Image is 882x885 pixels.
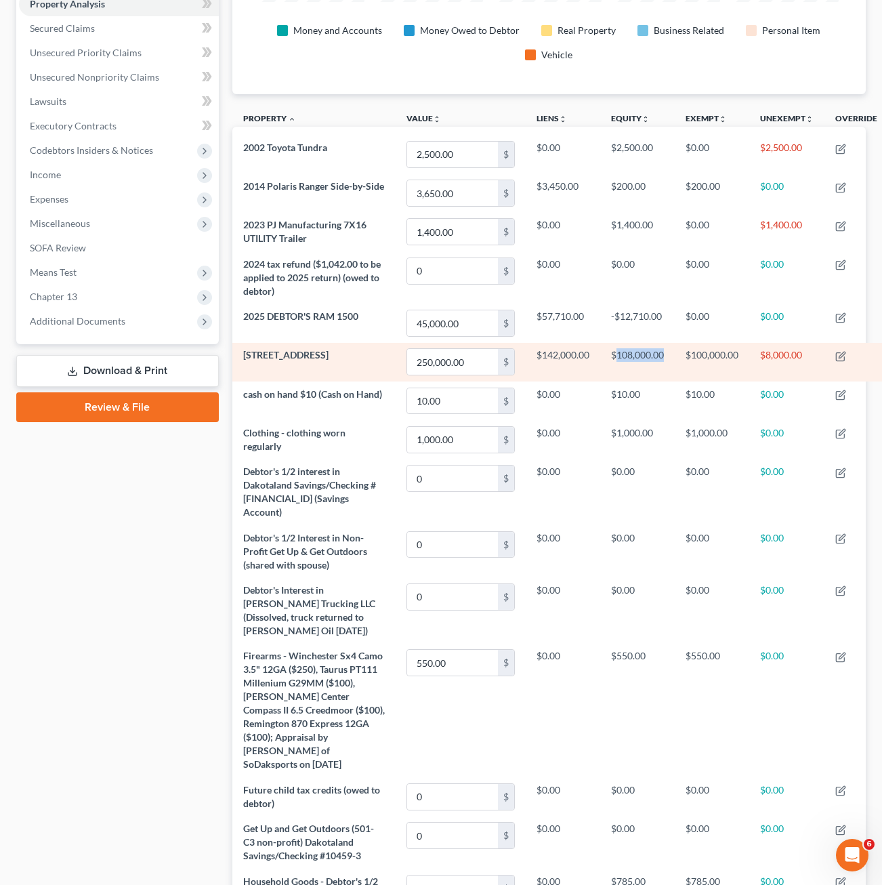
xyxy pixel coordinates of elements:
td: $10.00 [675,382,749,420]
input: 0.00 [407,532,498,558]
td: $0.00 [749,817,824,869]
a: Equityunfold_more [611,113,650,123]
span: 6 [864,839,875,850]
div: $ [498,310,514,336]
iframe: Intercom live chat [836,839,868,871]
i: expand_less [288,115,296,123]
td: $8,000.00 [749,343,824,382]
td: $0.00 [675,135,749,173]
i: unfold_more [559,115,567,123]
span: Secured Claims [30,22,95,34]
td: $0.00 [749,644,824,777]
td: -$12,710.00 [600,304,675,343]
td: $1,000.00 [675,420,749,459]
div: Business Related [654,24,724,37]
td: $0.00 [675,525,749,577]
td: $0.00 [675,777,749,816]
td: $200.00 [600,174,675,213]
td: $0.00 [749,304,824,343]
span: Lawsuits [30,96,66,107]
td: $0.00 [526,817,600,869]
span: Debtor's 1/2 interest in Dakotaland Savings/Checking #[FINANCIAL_ID] (Savings Account) [243,466,376,518]
div: Vehicle [541,48,572,62]
td: $0.00 [526,420,600,459]
input: 0.00 [407,650,498,676]
td: $0.00 [600,777,675,816]
td: $0.00 [526,382,600,420]
span: 2023 PJ Manufacturing 7X16 UTILITY Trailer [243,219,366,244]
td: $0.00 [526,525,600,577]
a: SOFA Review [19,236,219,260]
span: Debtor's Interest in [PERSON_NAME] Trucking LLC (Dissolved, truck returned to [PERSON_NAME] Oil [... [243,584,375,636]
input: 0.00 [407,388,498,414]
input: 0.00 [407,219,498,245]
a: Unsecured Nonpriority Claims [19,65,219,89]
td: $1,000.00 [600,420,675,459]
td: $2,500.00 [600,135,675,173]
div: $ [498,784,514,810]
span: Debtor's 1/2 Interest in Non-Profit Get Up & Get Outdoors (shared with spouse) [243,532,367,571]
i: unfold_more [642,115,650,123]
input: 0.00 [407,427,498,453]
td: $0.00 [526,777,600,816]
td: $0.00 [749,459,824,525]
div: $ [498,180,514,206]
a: Executory Contracts [19,114,219,138]
div: Real Property [558,24,616,37]
div: $ [498,823,514,848]
td: $1,400.00 [600,213,675,251]
td: $0.00 [600,817,675,869]
i: unfold_more [719,115,727,123]
td: $1,400.00 [749,213,824,251]
input: 0.00 [407,258,498,284]
span: 2014 Polaris Ranger Side-by-Side [243,180,384,192]
td: $0.00 [675,577,749,643]
span: 2025 DEBTOR'S RAM 1500 [243,310,358,322]
td: $0.00 [675,251,749,304]
span: Executory Contracts [30,120,117,131]
td: $0.00 [749,174,824,213]
span: Miscellaneous [30,218,90,229]
td: $3,450.00 [526,174,600,213]
input: 0.00 [407,466,498,491]
td: $0.00 [749,382,824,420]
div: $ [498,584,514,610]
a: Exemptunfold_more [686,113,727,123]
input: 0.00 [407,142,498,167]
td: $0.00 [600,577,675,643]
span: Clothing - clothing worn regularly [243,427,345,452]
span: cash on hand $10 (Cash on Hand) [243,388,382,400]
input: 0.00 [407,180,498,206]
span: Expenses [30,193,68,205]
td: $0.00 [749,577,824,643]
td: $0.00 [526,644,600,777]
span: Chapter 13 [30,291,77,302]
div: $ [498,650,514,676]
span: Firearms - Winchester Sx4 Camo 3.5" 12GA ($250), Taurus PT111 Millenium G29MM ($100), [PERSON_NAM... [243,650,385,770]
a: Valueunfold_more [406,113,441,123]
td: $0.00 [675,304,749,343]
td: $0.00 [600,251,675,304]
span: Means Test [30,266,77,278]
td: $0.00 [749,525,824,577]
td: $0.00 [526,577,600,643]
td: $0.00 [526,459,600,525]
a: Liensunfold_more [537,113,567,123]
span: SOFA Review [30,242,86,253]
div: Money and Accounts [293,24,382,37]
span: Get Up and Get Outdoors (501-C3 non-profit) Dakotaland Savings/Checking #10459-3 [243,823,374,861]
div: Money Owed to Debtor [420,24,520,37]
td: $0.00 [749,251,824,304]
span: Unsecured Nonpriority Claims [30,71,159,83]
div: $ [498,258,514,284]
a: Review & File [16,392,219,422]
div: $ [498,349,514,375]
td: $0.00 [526,213,600,251]
td: $2,500.00 [749,135,824,173]
td: $0.00 [526,135,600,173]
div: $ [498,466,514,491]
a: Lawsuits [19,89,219,114]
td: $0.00 [600,525,675,577]
div: Personal Item [762,24,820,37]
td: $10.00 [600,382,675,420]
